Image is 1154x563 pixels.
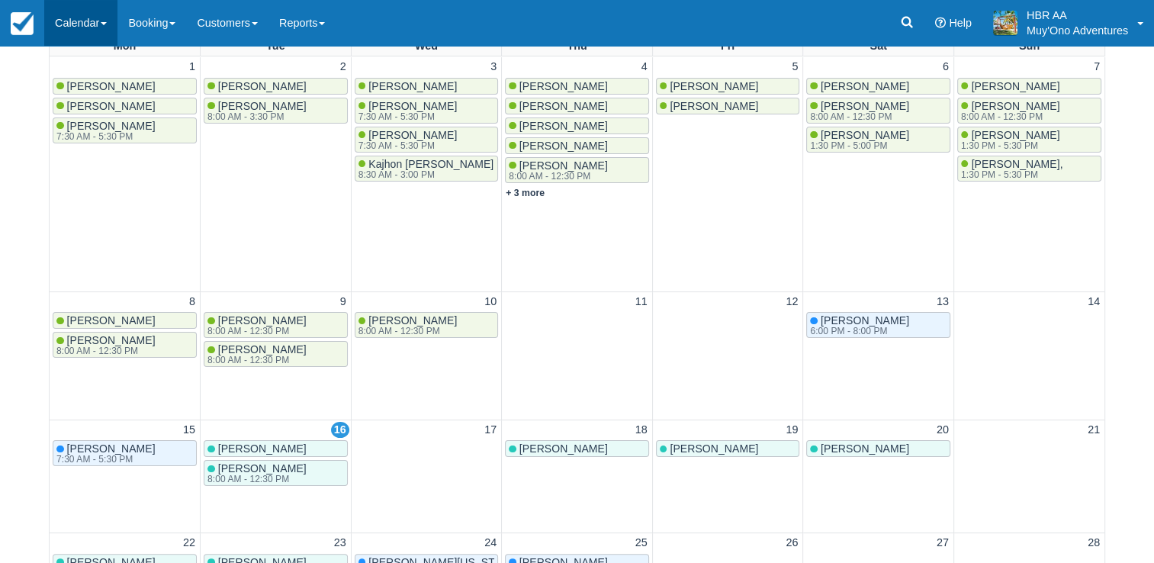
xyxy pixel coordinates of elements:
div: 7:30 AM - 5:30 PM [56,455,153,464]
span: [PERSON_NAME] [821,442,909,455]
a: Mon [111,37,140,56]
a: Kajhon [PERSON_NAME]8:30 AM - 3:00 PM [355,156,499,182]
span: [PERSON_NAME] [519,100,608,112]
div: 8:00 AM - 12:30 PM [207,327,304,336]
a: [PERSON_NAME]8:00 AM - 12:30 PM [204,460,348,486]
div: 8:00 AM - 3:30 PM [207,112,304,121]
span: [PERSON_NAME] [519,120,608,132]
a: Sun [1016,37,1043,56]
a: [PERSON_NAME]1:30 PM - 5:00 PM [806,127,950,153]
a: 24 [481,535,500,552]
span: [PERSON_NAME] [971,129,1059,141]
a: [PERSON_NAME] [53,98,197,114]
div: 1:30 PM - 5:30 PM [961,170,1060,179]
a: 7 [1091,59,1103,76]
a: 9 [337,294,349,310]
div: 6:00 PM - 8:00 PM [810,327,906,336]
a: [PERSON_NAME]8:00 AM - 12:30 PM [204,341,348,367]
span: [PERSON_NAME] [670,80,758,92]
div: 7:30 AM - 5:30 PM [56,132,153,141]
a: [PERSON_NAME]7:30 AM - 5:30 PM [53,117,197,143]
span: [PERSON_NAME] [821,314,909,327]
a: 13 [934,294,952,310]
a: 15 [180,422,198,439]
span: [PERSON_NAME], [971,158,1062,170]
a: 20 [934,422,952,439]
div: 8:00 AM - 12:30 PM [207,355,304,365]
a: Thu [564,37,590,56]
span: [PERSON_NAME] [218,462,307,475]
a: [PERSON_NAME]8:00 AM - 12:30 PM [355,312,499,338]
div: 8:30 AM - 3:00 PM [358,170,491,179]
a: Fri [718,37,738,56]
a: [PERSON_NAME]8:00 AM - 12:30 PM [204,312,348,338]
a: [PERSON_NAME] [806,440,950,457]
img: A20 [993,11,1017,35]
span: [PERSON_NAME] [821,129,909,141]
span: [PERSON_NAME] [368,129,457,141]
a: 28 [1085,535,1103,552]
a: 8 [186,294,198,310]
a: [PERSON_NAME]8:00 AM - 12:30 PM [505,157,649,183]
a: 11 [632,294,651,310]
a: 12 [783,294,801,310]
div: 8:00 AM - 12:30 PM [810,112,906,121]
a: 21 [1085,422,1103,439]
div: 1:30 PM - 5:00 PM [810,141,906,150]
span: [PERSON_NAME] [368,314,457,327]
span: [PERSON_NAME] [67,80,156,92]
a: 1 [186,59,198,76]
span: Kajhon [PERSON_NAME] [368,158,493,170]
span: Help [949,17,972,29]
span: [PERSON_NAME] [218,100,307,112]
span: [PERSON_NAME] [67,442,156,455]
a: [PERSON_NAME] [505,78,649,95]
a: [PERSON_NAME] [957,78,1101,95]
img: checkfront-main-nav-mini-logo.png [11,12,34,35]
a: [PERSON_NAME]8:00 AM - 12:30 PM [957,98,1101,124]
a: [PERSON_NAME]1:30 PM - 5:30 PM [957,127,1101,153]
span: [PERSON_NAME] [218,314,307,327]
div: 8:00 AM - 12:30 PM [509,172,605,181]
div: 8:00 AM - 12:30 PM [56,346,153,355]
span: [PERSON_NAME] [67,120,156,132]
a: [PERSON_NAME] [355,78,499,95]
p: HBR AA [1027,8,1128,23]
a: [PERSON_NAME] [656,440,800,457]
a: 25 [632,535,651,552]
a: [PERSON_NAME] [505,117,649,134]
a: [PERSON_NAME] [505,98,649,114]
span: [PERSON_NAME] [519,159,608,172]
a: [PERSON_NAME] [204,78,348,95]
a: 19 [783,422,801,439]
a: [PERSON_NAME] [505,137,649,154]
a: 5 [789,59,801,76]
a: 4 [638,59,651,76]
a: 6 [940,59,952,76]
p: Muy'Ono Adventures [1027,23,1128,38]
span: [PERSON_NAME] [67,314,156,327]
a: [PERSON_NAME] [53,312,197,329]
a: [PERSON_NAME]7:30 AM - 5:30 PM [355,127,499,153]
a: 10 [481,294,500,310]
a: [PERSON_NAME]7:30 AM - 5:30 PM [53,440,197,466]
a: [PERSON_NAME]8:00 AM - 12:30 PM [806,98,950,124]
a: Wed [412,37,441,56]
span: [PERSON_NAME] [218,442,307,455]
a: [PERSON_NAME],1:30 PM - 5:30 PM [957,156,1101,182]
div: 8:00 AM - 12:30 PM [961,112,1057,121]
a: [PERSON_NAME]8:00 AM - 3:30 PM [204,98,348,124]
a: + 3 more [506,188,545,198]
span: [PERSON_NAME] [368,100,457,112]
span: [PERSON_NAME] [218,343,307,355]
a: [PERSON_NAME] [53,78,197,95]
a: [PERSON_NAME]7:30 AM - 5:30 PM [355,98,499,124]
a: [PERSON_NAME]6:00 PM - 8:00 PM [806,312,950,338]
span: [PERSON_NAME] [670,442,758,455]
span: [PERSON_NAME] [821,100,909,112]
a: 22 [180,535,198,552]
a: 26 [783,535,801,552]
a: [PERSON_NAME]8:00 AM - 12:30 PM [53,332,197,358]
a: [PERSON_NAME] [656,78,800,95]
a: 27 [934,535,952,552]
